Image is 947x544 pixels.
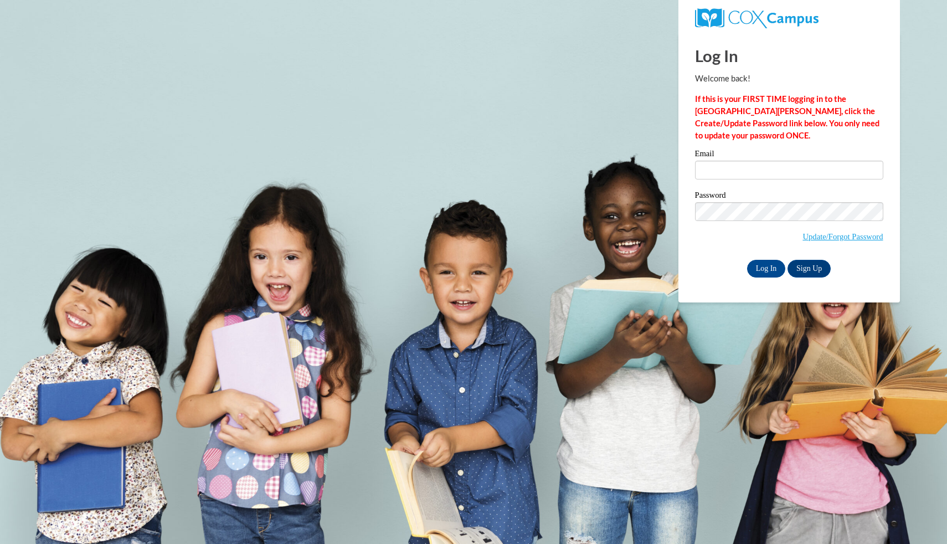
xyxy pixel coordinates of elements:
[695,73,883,85] p: Welcome back!
[695,8,819,28] img: COX Campus
[788,260,831,278] a: Sign Up
[747,260,786,278] input: Log In
[695,94,879,140] strong: If this is your FIRST TIME logging in to the [GEOGRAPHIC_DATA][PERSON_NAME], click the Create/Upd...
[695,44,883,67] h1: Log In
[695,13,819,22] a: COX Campus
[695,150,883,161] label: Email
[695,191,883,202] label: Password
[802,232,883,241] a: Update/Forgot Password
